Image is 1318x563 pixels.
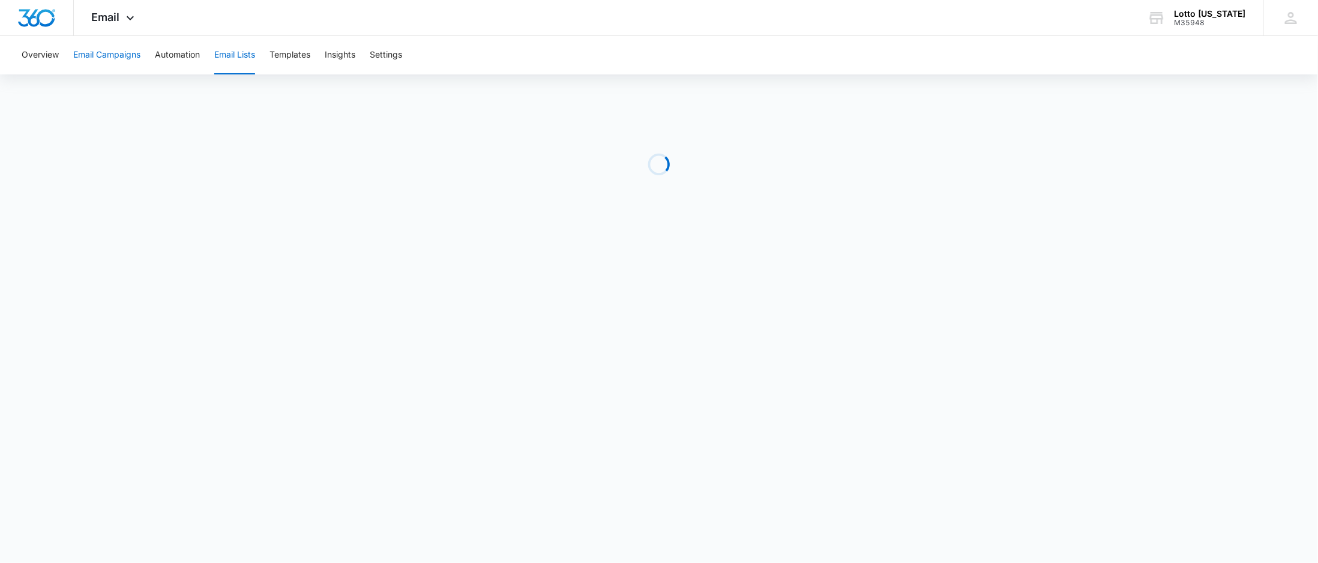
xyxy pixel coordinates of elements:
button: Insights [325,36,355,74]
button: Overview [22,36,59,74]
button: Settings [370,36,402,74]
button: Templates [269,36,310,74]
button: Email Campaigns [73,36,140,74]
div: account id [1175,19,1246,27]
span: Email [92,11,120,23]
button: Email Lists [214,36,255,74]
div: account name [1175,9,1246,19]
button: Automation [155,36,200,74]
